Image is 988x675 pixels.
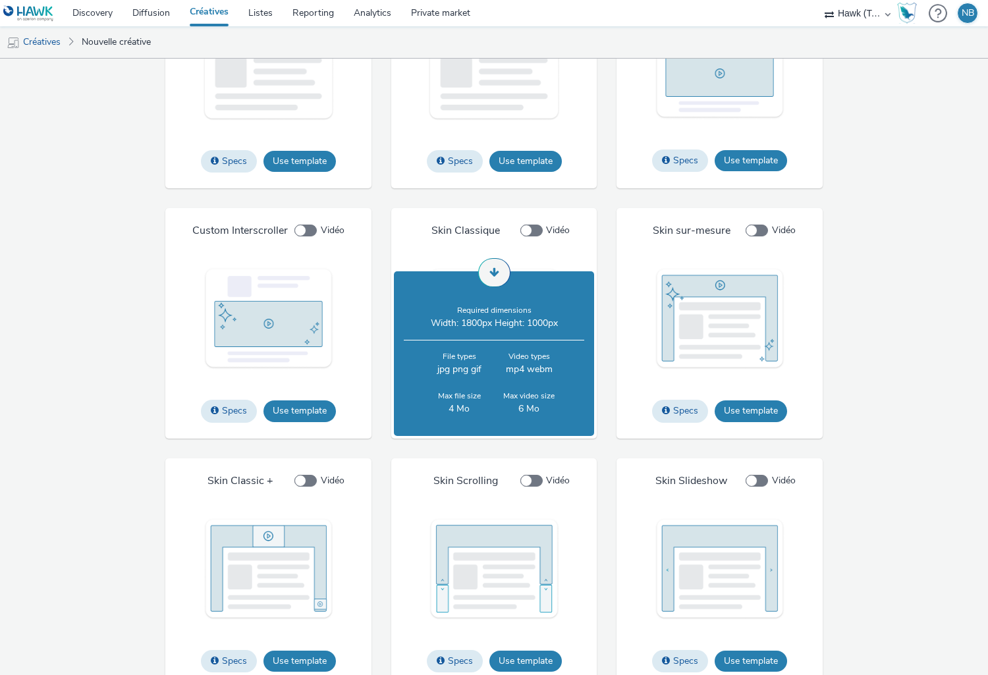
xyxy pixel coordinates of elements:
[503,390,555,402] p: Max video size
[652,650,708,672] button: Specs
[471,363,481,375] span: gif
[527,363,553,375] span: webm
[546,224,570,237] span: Vidéo
[654,17,786,120] img: thumbnail of rich media template
[263,151,336,172] button: Use template
[428,267,560,370] img: thumbnail of rich media template
[431,316,558,330] p: Width: 1800px Height: 1000px
[962,3,974,23] div: NB
[652,149,708,172] button: Specs
[897,3,922,24] a: Hawk Academy
[489,151,562,172] button: Use template
[897,3,917,24] img: Hawk Academy
[715,400,787,421] button: Use template
[192,224,288,238] h4: Custom Interscroller
[321,224,344,237] span: Vidéo
[207,474,273,489] h4: Skin Classic +
[546,474,570,487] span: Vidéo
[433,402,485,416] p: 4 Mo
[203,267,335,370] img: thumbnail of rich media template
[503,402,555,416] p: 6 Mo
[321,474,344,487] span: Vidéo
[427,150,483,173] button: Specs
[655,474,727,489] h4: Skin Slideshow
[3,5,54,22] img: undefined Logo
[453,363,471,375] span: png
[437,363,453,375] span: jpg
[75,26,157,58] a: Nouvelle créative
[263,400,336,421] button: Use template
[201,150,257,173] button: Specs
[431,304,558,316] p: Required dimensions
[428,17,560,121] img: thumbnail of rich media template
[263,651,336,672] button: Use template
[772,224,796,237] span: Vidéo
[203,17,335,121] img: thumbnail of rich media template
[431,224,500,238] h4: Skin Classique
[654,267,786,370] img: thumbnail of rich media template
[772,474,796,487] span: Vidéo
[503,350,555,362] p: Video types
[653,224,730,238] h4: Skin sur-mesure
[433,474,498,489] h4: Skin Scrolling
[428,518,560,620] img: thumbnail of rich media template
[489,651,562,672] button: Use template
[201,650,257,672] button: Specs
[427,650,483,672] button: Specs
[203,518,335,620] img: thumbnail of rich media template
[715,150,787,171] button: Use template
[506,363,527,375] span: mp4
[201,400,257,422] button: Specs
[433,390,485,402] p: Max file size
[652,400,708,422] button: Specs
[654,518,786,620] img: thumbnail of rich media template
[7,36,20,49] img: mobile
[715,651,787,672] button: Use template
[433,350,485,362] p: File types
